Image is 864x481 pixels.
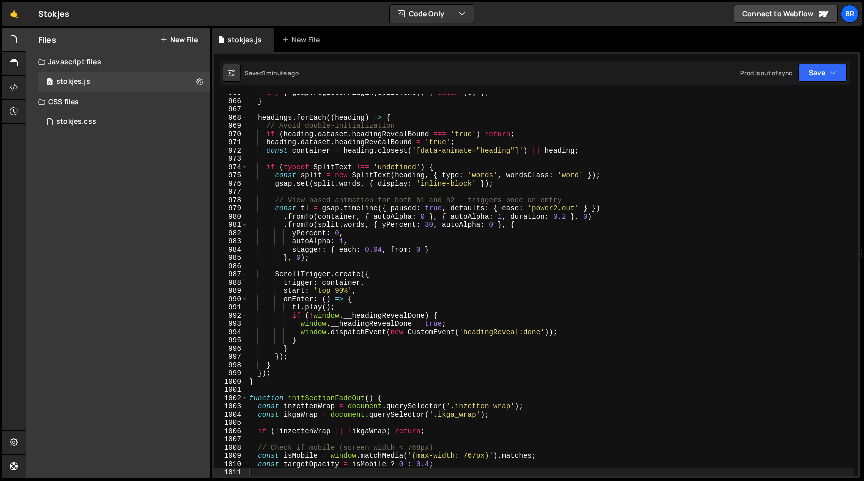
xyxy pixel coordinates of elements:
div: 969 [214,122,248,130]
div: New File [282,35,324,45]
div: 973 [214,155,248,163]
div: 1010 [214,460,248,469]
div: 993 [214,320,248,328]
div: 972 [214,147,248,155]
div: 995 [214,336,248,345]
div: 1007 [214,435,248,444]
div: Prod is out of sync [740,69,792,77]
div: 1003 [214,402,248,411]
div: 989 [214,287,248,295]
div: 999 [214,369,248,378]
div: 998 [214,361,248,370]
div: 971 [214,138,248,147]
a: 🤙 [2,2,26,26]
div: 975 [214,171,248,180]
div: 1005 [214,419,248,427]
div: stokjes.js [56,77,90,86]
div: Stokjes [38,8,69,20]
div: 1000 [214,378,248,386]
span: 0 [47,79,53,87]
div: 992 [214,312,248,320]
div: 16681/45534.js [38,72,210,92]
h2: Files [38,34,56,45]
div: Saved [245,69,299,77]
button: New File [160,36,198,44]
div: 1001 [214,386,248,394]
div: 985 [214,254,248,262]
div: stokjes.css [56,117,96,126]
div: 996 [214,345,248,353]
div: 968 [214,114,248,122]
div: 982 [214,229,248,238]
div: 966 [214,97,248,106]
div: stokjes.js [228,35,262,45]
div: 980 [214,213,248,221]
div: 967 [214,105,248,114]
div: 994 [214,328,248,337]
div: 987 [214,270,248,279]
div: 970 [214,130,248,139]
div: 984 [214,246,248,254]
div: 1011 [214,468,248,477]
div: 16681/45630.css [38,112,210,132]
div: 1004 [214,411,248,419]
div: 997 [214,353,248,361]
div: 988 [214,279,248,287]
div: 983 [214,237,248,246]
div: 974 [214,163,248,172]
div: 1009 [214,452,248,460]
div: 990 [214,295,248,304]
div: 977 [214,188,248,196]
button: Save [798,64,847,82]
div: 1006 [214,427,248,436]
a: br [841,5,859,23]
div: 979 [214,204,248,213]
button: Code Only [390,5,474,23]
div: 1002 [214,394,248,403]
div: 976 [214,180,248,188]
div: 1008 [214,444,248,452]
div: 991 [214,303,248,312]
div: Javascript files [26,52,210,72]
div: CSS files [26,92,210,112]
div: 981 [214,221,248,229]
div: 1 minute ago [263,69,299,77]
div: 978 [214,196,248,205]
a: Connect to Webflow [734,5,838,23]
div: 986 [214,262,248,271]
